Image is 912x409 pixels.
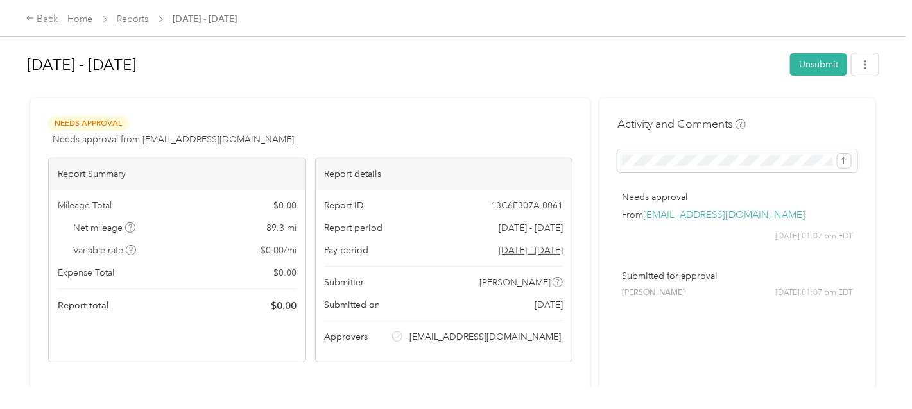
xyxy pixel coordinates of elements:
[775,231,853,242] span: [DATE] 01:07 pm EDT
[325,244,369,257] span: Pay period
[325,199,365,212] span: Report ID
[53,133,294,146] span: Needs approval from [EMAIL_ADDRESS][DOMAIN_NAME]
[617,116,746,132] h4: Activity and Comments
[27,49,781,80] h1: Sep 21 - 27, 2025
[271,298,297,313] span: $ 0.00
[58,266,114,280] span: Expense Total
[173,12,237,26] span: [DATE] - [DATE]
[273,199,297,212] span: $ 0.00
[74,244,137,257] span: Variable rate
[49,158,305,190] div: Report Summary
[790,53,847,76] button: Unsubmit
[325,330,368,344] span: Approvers
[643,209,805,221] a: [EMAIL_ADDRESS][DOMAIN_NAME]
[316,158,572,190] div: Report details
[499,221,563,235] span: [DATE] - [DATE]
[48,116,129,131] span: Needs Approval
[622,287,685,299] span: [PERSON_NAME]
[775,287,853,299] span: [DATE] 01:07 pm EDT
[325,276,365,289] span: Submitter
[117,13,149,24] a: Reports
[325,298,381,312] span: Submitted on
[840,337,912,409] iframe: Everlance-gr Chat Button Frame
[622,208,853,222] p: From
[479,276,551,289] span: [PERSON_NAME]
[325,221,383,235] span: Report period
[499,244,563,257] span: Go to pay period
[535,298,563,312] span: [DATE]
[261,244,297,257] span: $ 0.00 / mi
[273,266,297,280] span: $ 0.00
[58,299,109,312] span: Report total
[409,330,561,344] span: [EMAIL_ADDRESS][DOMAIN_NAME]
[622,190,853,204] p: Needs approval
[491,199,563,212] span: 13C6E307A-0061
[68,13,93,24] a: Home
[74,221,136,235] span: Net mileage
[266,221,297,235] span: 89.3 mi
[26,12,59,27] div: Back
[58,199,112,212] span: Mileage Total
[622,269,853,283] p: Submitted for approval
